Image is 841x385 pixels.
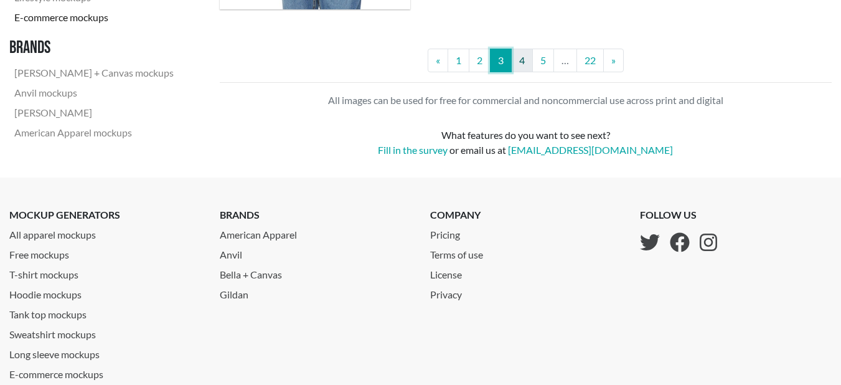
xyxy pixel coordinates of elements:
a: Anvil mockups [9,83,179,103]
a: Privacy [430,282,493,302]
a: Fill in the survey [378,144,448,156]
a: 1 [448,49,469,72]
a: Terms of use [430,242,493,262]
a: American Apparel [220,222,411,242]
a: All apparel mockups [9,222,201,242]
a: [EMAIL_ADDRESS][DOMAIN_NAME] [508,144,673,156]
a: Hoodie mockups [9,282,201,302]
a: Anvil [220,242,411,262]
span: » [611,54,616,66]
span: « [436,54,440,66]
h3: Brands [9,37,179,59]
a: Tank top mockups [9,302,201,322]
a: 4 [511,49,533,72]
a: T-shirt mockups [9,262,201,282]
div: What features do you want to see next? or email us at [220,128,832,158]
a: E-commerce mockups [9,7,179,27]
a: 22 [576,49,604,72]
a: Gildan [220,282,411,302]
p: follow us [640,207,717,222]
p: company [430,207,493,222]
a: License [430,262,493,282]
a: 5 [532,49,554,72]
a: Sweatshirt mockups [9,322,201,342]
p: All images can be used for free for commercial and noncommercial use across print and digital [220,93,832,108]
a: Long sleeve mockups [9,342,201,362]
p: mockup generators [9,207,201,222]
a: [PERSON_NAME] [9,103,179,123]
a: Free mockups [9,242,201,262]
a: 3 [490,49,512,72]
p: brands [220,207,411,222]
a: American Apparel mockups [9,123,179,143]
a: [PERSON_NAME] + Canvas mockups [9,63,179,83]
a: Bella + Canvas [220,262,411,282]
a: Pricing [430,222,493,242]
a: 2 [469,49,491,72]
a: E-commerce mockups [9,362,201,382]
